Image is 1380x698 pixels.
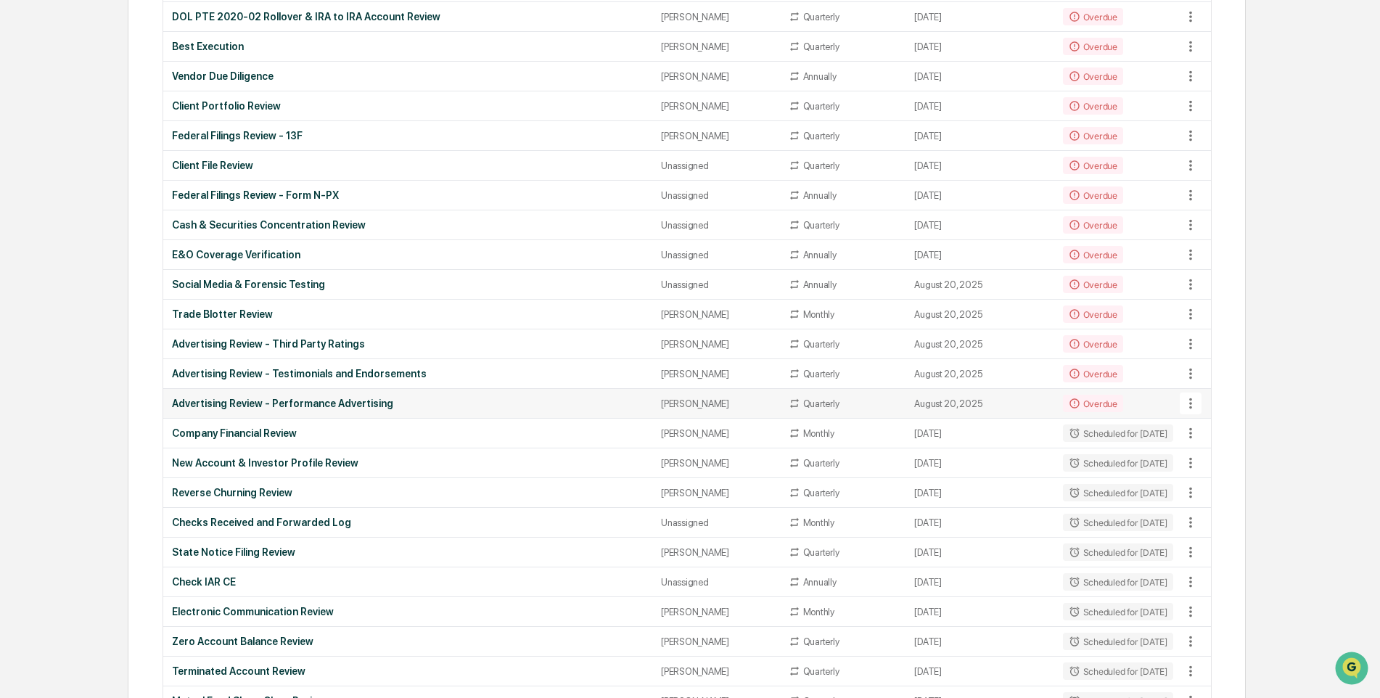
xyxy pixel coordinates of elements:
[172,427,644,439] div: Company Financial Review
[1063,395,1123,412] div: Overdue
[172,338,644,350] div: Advertising Review - Third Party Ratings
[172,160,644,171] div: Client File Review
[172,279,644,290] div: Social Media & Forensic Testing
[49,111,238,126] div: Start new chat
[1063,335,1123,353] div: Overdue
[1063,543,1173,561] div: Scheduled for [DATE]
[905,567,1054,597] td: [DATE]
[803,369,839,379] div: Quarterly
[803,636,839,647] div: Quarterly
[661,607,771,617] div: [PERSON_NAME]
[803,339,839,350] div: Quarterly
[905,270,1054,300] td: August 20, 2025
[172,665,644,677] div: Terminated Account Review
[905,151,1054,181] td: [DATE]
[905,627,1054,657] td: [DATE]
[905,121,1054,151] td: [DATE]
[1063,573,1173,591] div: Scheduled for [DATE]
[1063,424,1173,442] div: Scheduled for [DATE]
[803,101,839,112] div: Quarterly
[803,458,839,469] div: Quarterly
[49,126,184,137] div: We're available if you need us!
[661,220,771,231] div: Unassigned
[172,398,644,409] div: Advertising Review - Performance Advertising
[15,111,41,137] img: 1746055101610-c473b297-6a78-478c-a979-82029cc54cd1
[172,457,644,469] div: New Account & Investor Profile Review
[105,184,117,196] div: 🗄️
[661,517,771,528] div: Unassigned
[905,62,1054,91] td: [DATE]
[172,517,644,528] div: Checks Received and Forwarded Log
[1063,365,1123,382] div: Overdue
[15,184,26,196] div: 🖐️
[661,279,771,290] div: Unassigned
[172,487,644,498] div: Reverse Churning Review
[803,12,839,22] div: Quarterly
[661,190,771,201] div: Unassigned
[172,636,644,647] div: Zero Account Balance Review
[102,245,176,257] a: Powered byPylon
[661,547,771,558] div: [PERSON_NAME]
[661,369,771,379] div: [PERSON_NAME]
[99,177,186,203] a: 🗄️Attestations
[1334,650,1373,689] iframe: Open customer support
[1063,67,1123,85] div: Overdue
[9,205,97,231] a: 🔎Data Lookup
[120,183,180,197] span: Attestations
[905,508,1054,538] td: [DATE]
[661,488,771,498] div: [PERSON_NAME]
[803,71,837,82] div: Annually
[803,428,834,439] div: Monthly
[172,546,644,558] div: State Notice Filing Review
[661,666,771,677] div: [PERSON_NAME]
[905,2,1054,32] td: [DATE]
[803,279,837,290] div: Annually
[1063,454,1173,472] div: Scheduled for [DATE]
[803,250,837,260] div: Annually
[1063,633,1173,650] div: Scheduled for [DATE]
[1063,305,1123,323] div: Overdue
[172,606,644,617] div: Electronic Communication Review
[15,212,26,223] div: 🔎
[905,538,1054,567] td: [DATE]
[1063,662,1173,680] div: Scheduled for [DATE]
[905,657,1054,686] td: [DATE]
[1063,186,1123,204] div: Overdue
[172,130,644,141] div: Federal Filings Review - 13F
[905,329,1054,359] td: August 20, 2025
[905,181,1054,210] td: [DATE]
[905,389,1054,419] td: August 20, 2025
[661,12,771,22] div: [PERSON_NAME]
[9,177,99,203] a: 🖐️Preclearance
[661,577,771,588] div: Unassigned
[905,300,1054,329] td: August 20, 2025
[1063,157,1123,174] div: Overdue
[172,576,644,588] div: Check IAR CE
[905,597,1054,627] td: [DATE]
[15,30,264,54] p: How can we help?
[803,190,837,201] div: Annually
[661,309,771,320] div: [PERSON_NAME]
[803,488,839,498] div: Quarterly
[1063,484,1173,501] div: Scheduled for [DATE]
[661,71,771,82] div: [PERSON_NAME]
[661,339,771,350] div: [PERSON_NAME]
[803,131,839,141] div: Quarterly
[29,210,91,225] span: Data Lookup
[1063,603,1173,620] div: Scheduled for [DATE]
[661,131,771,141] div: [PERSON_NAME]
[1063,97,1123,115] div: Overdue
[905,32,1054,62] td: [DATE]
[661,458,771,469] div: [PERSON_NAME]
[172,308,644,320] div: Trade Blotter Review
[803,547,839,558] div: Quarterly
[38,66,239,81] input: Clear
[172,219,644,231] div: Cash & Securities Concentration Review
[905,419,1054,448] td: [DATE]
[1063,8,1123,25] div: Overdue
[1063,216,1123,234] div: Overdue
[803,309,834,320] div: Monthly
[803,577,837,588] div: Annually
[29,183,94,197] span: Preclearance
